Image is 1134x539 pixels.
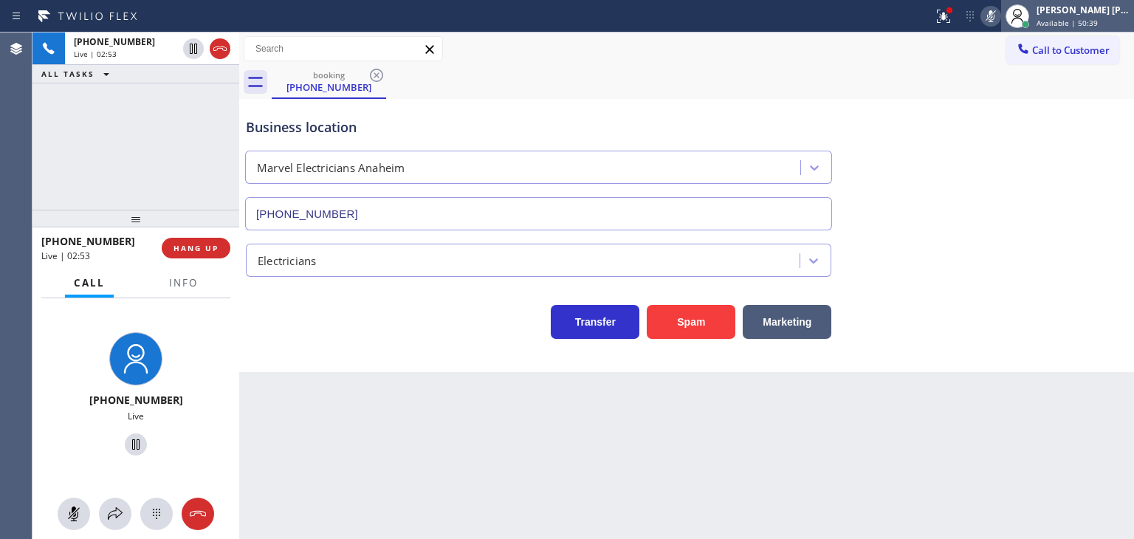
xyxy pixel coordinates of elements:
[128,410,144,422] span: Live
[647,305,735,339] button: Spam
[273,66,385,97] div: (626) 315-1552
[41,69,94,79] span: ALL TASKS
[1006,36,1119,64] button: Call to Customer
[551,305,639,339] button: Transfer
[74,49,117,59] span: Live | 02:53
[257,159,405,176] div: Marvel Electricians Anaheim
[74,35,155,48] span: [PHONE_NUMBER]
[182,498,214,530] button: Hang up
[99,498,131,530] button: Open directory
[89,393,183,407] span: [PHONE_NUMBER]
[173,243,219,253] span: HANG UP
[65,269,114,298] button: Call
[32,65,124,83] button: ALL TASKS
[980,6,1001,27] button: Mute
[41,234,135,248] span: [PHONE_NUMBER]
[258,252,316,269] div: Electricians
[273,69,385,80] div: booking
[41,250,90,262] span: Live | 02:53
[210,38,230,59] button: Hang up
[273,80,385,94] div: [PHONE_NUMBER]
[183,38,204,59] button: Hold Customer
[160,269,207,298] button: Info
[743,305,831,339] button: Marketing
[245,197,832,230] input: Phone Number
[244,37,442,61] input: Search
[1037,18,1098,28] span: Available | 50:39
[246,117,831,137] div: Business location
[58,498,90,530] button: Mute
[74,276,105,289] span: Call
[125,433,147,456] button: Hold Customer
[140,498,173,530] button: Open dialpad
[169,276,198,289] span: Info
[1032,44,1110,57] span: Call to Customer
[1037,4,1130,16] div: [PERSON_NAME] [PERSON_NAME]
[162,238,230,258] button: HANG UP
